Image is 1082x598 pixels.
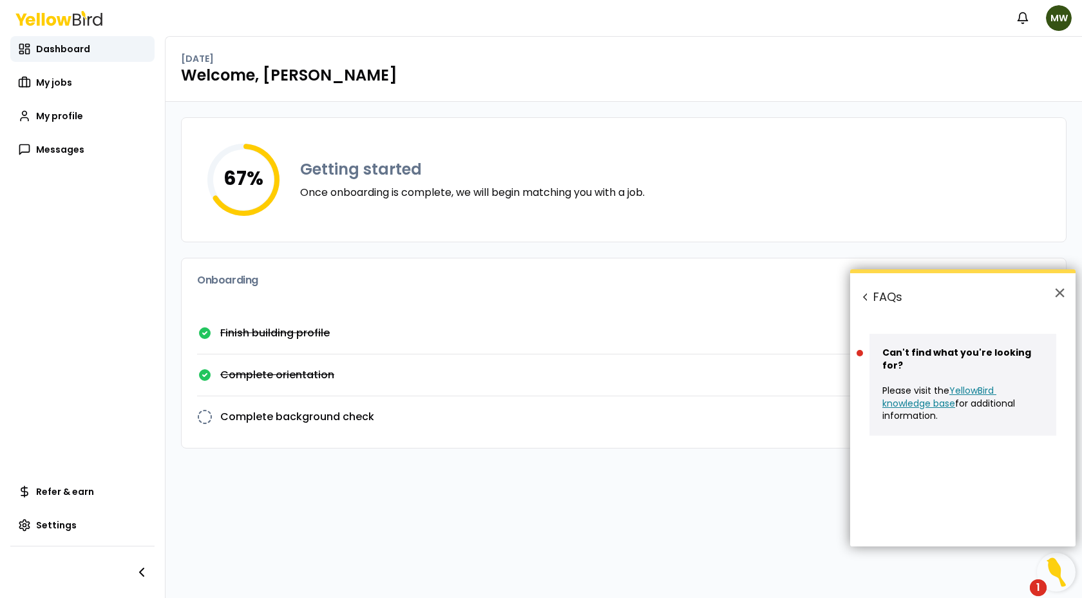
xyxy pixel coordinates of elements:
[181,65,1067,86] h1: Welcome, [PERSON_NAME]
[300,159,645,180] h3: Getting started
[10,70,155,95] a: My jobs
[10,36,155,62] a: Dashboard
[197,313,1050,354] a: Finish building profile
[300,185,645,200] p: Once onboarding is complete, we will begin matching you with a job.
[36,43,90,55] span: Dashboard
[1054,282,1066,303] button: Close
[1046,5,1072,31] span: MW
[36,110,83,122] span: My profile
[220,409,374,425] p: Complete background check
[10,137,155,162] a: Messages
[882,384,996,410] a: YellowBird knowledge base
[859,291,872,304] button: Back to Resource Center Home
[882,346,1033,372] strong: Can't find what you're looking for?
[1037,553,1076,592] button: Open Resource Center, 1 new notification
[197,354,1050,396] button: Complete orientation
[850,269,1076,546] div: Resource Center
[36,143,84,156] span: Messages
[220,325,330,341] p: Finish building profile
[36,519,77,532] span: Settings
[10,512,155,538] a: Settings
[197,396,1050,438] button: Complete background check
[181,52,214,65] p: [DATE]
[220,367,334,383] p: Complete orientation
[10,479,155,505] a: Refer & earn
[36,485,94,498] span: Refer & earn
[10,103,155,129] a: My profile
[850,273,1076,320] h2: FAQs
[36,76,72,89] span: My jobs
[223,164,263,192] tspan: 67 %
[197,275,258,285] h3: Onboarding
[882,384,949,397] span: Please visit the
